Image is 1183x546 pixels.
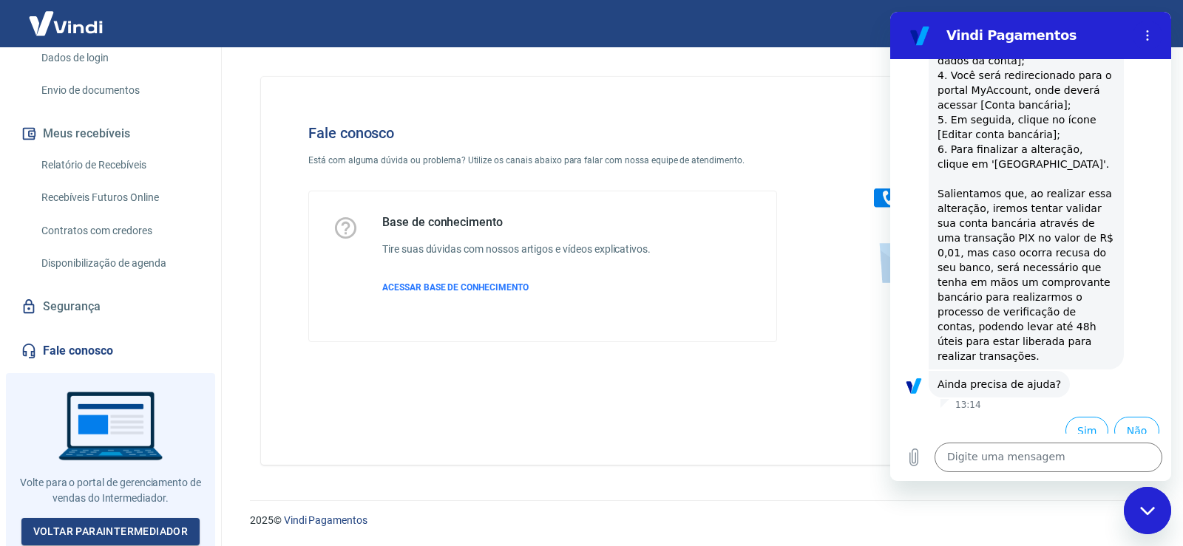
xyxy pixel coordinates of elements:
[35,75,203,106] a: Envio de documentos
[47,366,171,378] span: Ainda precisa de ajuda?
[308,124,777,142] h4: Fale conosco
[1112,10,1165,38] button: Sair
[35,182,203,213] a: Recebíveis Futuros Online
[1124,487,1171,534] iframe: Botão para abrir a janela de mensagens, conversa em andamento
[18,290,203,323] a: Segurança
[382,215,651,230] h5: Base de conhecimento
[382,282,529,293] span: ACESSAR BASE DE CONHECIMENTO
[9,431,38,460] button: Carregar arquivo
[308,154,777,167] p: Está com alguma dúvida ou problema? Utilize os canais abaixo para falar com nossa equipe de atend...
[844,100,1069,298] img: Fale conosco
[18,117,203,150] button: Meus recebíveis
[18,335,203,367] a: Fale conosco
[250,513,1148,528] p: 2025 ©
[21,518,200,545] a: Voltar paraIntermediador
[382,281,651,294] a: ACESSAR BASE DE CONHECIMENTO
[35,43,203,73] a: Dados de login
[18,1,114,46] img: Vindi
[65,387,91,399] p: 13:14
[382,242,651,257] h6: Tire suas dúvidas com nossos artigos e vídeos explicativos.
[284,514,367,526] a: Vindi Pagamentos
[35,216,203,246] a: Contratos com credores
[35,248,203,279] a: Disponibilização de agenda
[35,150,203,180] a: Relatório de Recebíveis
[890,12,1171,481] iframe: Janela de mensagens
[224,405,269,433] button: Não
[175,405,218,433] button: Sim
